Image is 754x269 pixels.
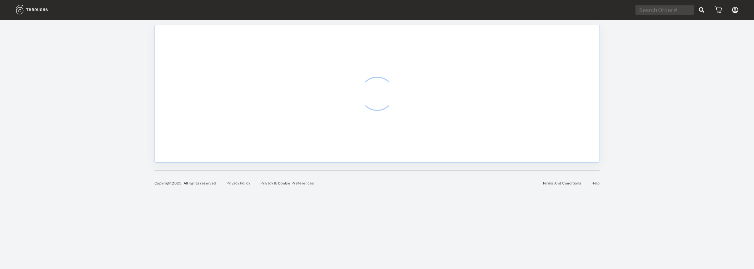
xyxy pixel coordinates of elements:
span: Copyright 2025 . All rights reserved [154,181,216,185]
input: Search Order # [635,5,694,15]
a: Help [592,181,600,185]
a: Terms And Conditions [542,181,581,185]
img: logo.1c10ca64.svg [16,5,63,14]
a: Privacy & Cookie Preferences [260,181,314,185]
img: icon_cart.dab5cea1.svg [715,7,722,13]
a: Privacy Policy [226,181,250,185]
